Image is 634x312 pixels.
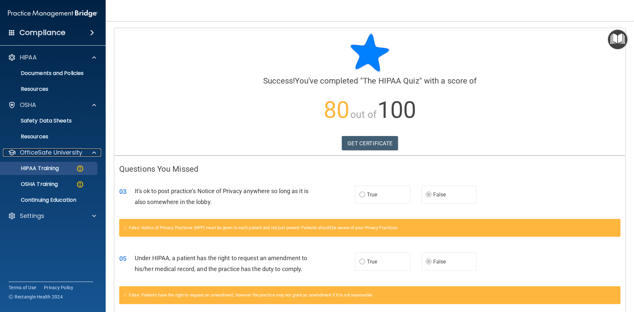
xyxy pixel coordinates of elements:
[119,165,620,173] h4: Questions You Missed
[135,255,307,272] span: Under HIPAA, a patient has the right to request an amendment to his/her medical record, and the p...
[359,260,365,264] input: True
[363,76,419,86] span: The HIPAA Quiz
[20,101,36,109] p: OSHA
[433,191,446,198] span: False
[119,188,126,195] span: 03
[9,294,63,300] span: Ⓒ Rectangle Health 2024
[4,133,94,140] p: Resources
[4,181,58,188] p: OSHA Training
[350,33,390,73] img: blue-star-rounded.9d042014.png
[4,165,59,172] p: HIPAA Training
[76,180,84,189] img: warning-circle.0cc9ac19.png
[426,192,432,197] input: False
[129,293,373,297] span: False. Patients have the right to request an amendment, however the practice may not grant an ame...
[263,76,295,86] span: Success!
[433,259,446,265] span: False
[367,191,377,198] span: True
[4,118,94,124] p: Safety Data Sheets
[129,225,398,230] span: False. Notice of Privacy Practices (NPP) must be given to each patient and not just posted. Patie...
[8,212,96,220] a: Settings
[9,284,36,291] a: Terms of Use
[4,86,94,92] p: Resources
[119,255,126,262] span: 05
[8,149,96,156] a: OfficeSafe University
[20,149,82,156] p: OfficeSafe University
[8,101,96,109] a: OSHA
[19,28,65,37] h4: Compliance
[8,7,98,20] img: PMB logo
[324,96,349,123] span: 80
[4,197,94,203] p: Continuing Education
[76,164,84,173] img: warning-circle.0cc9ac19.png
[20,212,44,220] p: Settings
[350,109,376,120] span: out of
[20,53,37,61] p: HIPAA
[426,260,432,264] input: False
[359,192,365,197] input: True
[342,136,398,151] a: GET CERTIFICATE
[44,284,74,291] a: Privacy Policy
[608,30,627,49] button: Open Resource Center
[377,96,416,123] span: 100
[119,77,620,85] h4: You've completed " " with a score of
[8,53,96,61] a: HIPAA
[367,259,377,265] span: True
[4,70,94,77] p: Documents and Policies
[135,188,308,205] span: It's ok to post practice’s Notice of Privacy anywhere so long as it is also somewhere in the lobby.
